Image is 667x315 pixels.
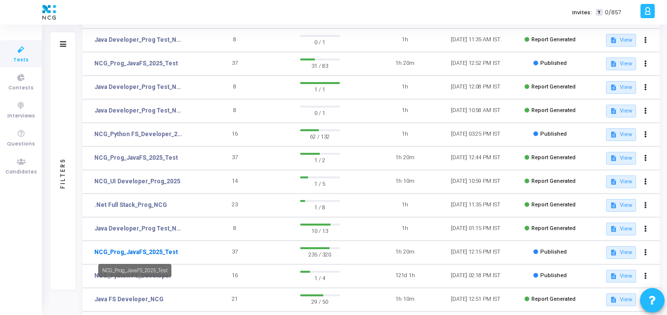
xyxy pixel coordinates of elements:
span: 1 / 4 [300,273,340,283]
td: [DATE] 12:51 PM IST [441,288,511,312]
td: 37 [199,241,270,264]
td: 37 [199,146,270,170]
td: 1h [370,217,441,241]
td: [DATE] 10:58 AM IST [441,99,511,123]
td: [DATE] 12:08 PM IST [441,76,511,99]
a: NCG_Prog_JavaFS_2025_Test [94,59,178,68]
span: Published [540,249,567,255]
td: 1h 10m [370,288,441,312]
a: NCG_UI Developer_Prog_2025 [94,177,180,186]
span: Tests [13,56,28,64]
span: 0 / 1 [300,108,340,117]
span: Contests [8,84,33,92]
a: Java FS Developer_NCG [94,295,164,304]
button: View [606,293,636,306]
a: .Net Full Stack_Prog_NCG [94,200,167,209]
td: 1h 20m [370,241,441,264]
td: [DATE] 11:35 PM IST [441,194,511,217]
td: 1h [370,76,441,99]
span: 235 / 320 [300,249,340,259]
td: 16 [199,264,270,288]
button: View [606,81,636,94]
td: 37 [199,52,270,76]
td: 14 [199,170,270,194]
span: 0 / 1 [300,37,340,47]
span: Report Generated [531,225,576,231]
img: logo [40,2,58,22]
button: View [606,152,636,165]
button: View [606,270,636,283]
mat-icon: description [610,84,617,91]
td: 23 [199,194,270,217]
mat-icon: description [610,226,617,232]
span: 1 / 2 [300,155,340,165]
td: [DATE] 12:52 PM IST [441,52,511,76]
mat-icon: description [610,296,617,303]
a: Java Developer_Prog Test_NCG [94,106,185,115]
button: View [606,128,636,141]
td: 1h 20m [370,52,441,76]
span: Published [540,131,567,137]
span: Published [540,60,567,66]
mat-icon: description [610,37,617,44]
mat-icon: description [610,273,617,280]
td: [DATE] 11:35 AM IST [441,29,511,52]
td: 21 [199,288,270,312]
td: 1h [370,99,441,123]
span: Report Generated [531,201,576,208]
td: 8 [199,76,270,99]
mat-icon: description [610,202,617,209]
mat-icon: description [610,249,617,256]
td: [DATE] 02:18 PM IST [441,264,511,288]
a: NCG_Python FS_Developer_2025 [94,130,185,139]
span: 29 / 50 [300,296,340,306]
div: NCG_Prog_JavaFS_2025_Test [98,264,171,277]
span: 0/857 [605,8,621,17]
a: NCG_Prog_JavaFS_2025_Test [94,248,178,257]
span: 1 / 8 [300,202,340,212]
a: Java Developer_Prog Test_NCG [94,83,185,91]
button: View [606,34,636,47]
td: [DATE] 12:15 PM IST [441,241,511,264]
mat-icon: description [610,178,617,185]
span: 1 / 5 [300,178,340,188]
span: Report Generated [531,296,576,302]
td: 1h 10m [370,170,441,194]
button: View [606,105,636,117]
span: 62 / 132 [300,131,340,141]
td: [DATE] 01:15 PM IST [441,217,511,241]
td: 121d 1h [370,264,441,288]
td: 8 [199,99,270,123]
button: View [606,223,636,235]
label: Invites: [572,8,592,17]
td: 1h 20m [370,146,441,170]
td: 1h [370,29,441,52]
td: 8 [199,217,270,241]
mat-icon: description [610,60,617,67]
span: Report Generated [531,178,576,184]
td: [DATE] 03:25 PM IST [441,123,511,146]
span: 10 / 13 [300,226,340,235]
button: View [606,199,636,212]
span: Candidates [5,168,37,176]
button: View [606,246,636,259]
a: Java Developer_Prog Test_NCG [94,35,185,44]
span: Report Generated [531,154,576,161]
span: Published [540,272,567,279]
span: Report Generated [531,84,576,90]
span: 31 / 83 [300,60,340,70]
mat-icon: description [610,108,617,115]
button: View [606,57,636,70]
span: Questions [7,140,35,148]
button: View [606,175,636,188]
span: Report Generated [531,107,576,114]
span: Report Generated [531,36,576,43]
td: 1h [370,123,441,146]
td: 16 [199,123,270,146]
a: NCG_Prog_JavaFS_2025_Test [94,153,178,162]
mat-icon: description [610,131,617,138]
span: Interviews [7,112,35,120]
span: T [596,9,602,16]
div: Filters [58,119,67,227]
td: [DATE] 12:44 PM IST [441,146,511,170]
